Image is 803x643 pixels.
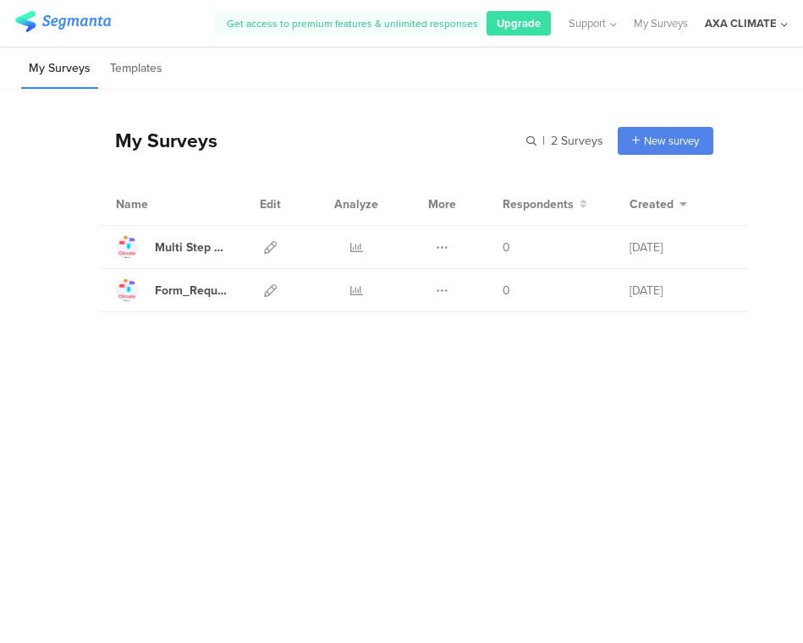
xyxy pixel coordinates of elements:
[630,195,674,213] span: Created
[551,132,603,150] span: 2 Surveys
[630,195,687,213] button: Created
[15,11,111,32] img: segmanta logo
[227,16,478,31] span: Get access to premium features & unlimited responses
[21,49,98,89] li: My Surveys
[252,183,289,225] div: Edit
[116,279,227,301] a: Form_Request a demo
[705,15,777,31] div: AXA CLIMATE
[155,282,227,300] div: Form_Request a demo
[497,15,541,31] span: Upgrade
[155,239,227,256] div: Multi Step Form_Request a demo
[503,239,510,256] span: 0
[503,195,574,213] span: Respondents
[331,183,382,225] div: Analyze
[116,195,217,213] div: Name
[116,236,227,258] a: Multi Step Form_Request a demo
[503,282,510,300] span: 0
[98,126,217,155] div: My Surveys
[424,183,460,225] div: More
[540,132,547,150] span: |
[644,133,699,149] span: New survey
[569,15,606,31] span: Support
[630,282,731,300] div: [DATE]
[630,239,731,256] div: [DATE]
[102,49,170,89] li: Templates
[503,195,587,213] button: Respondents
